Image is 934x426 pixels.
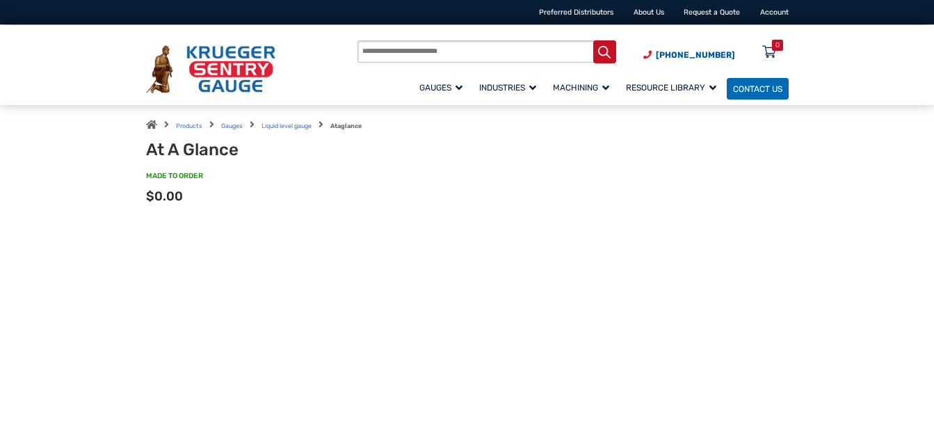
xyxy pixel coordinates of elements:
[620,76,727,100] a: Resource Library
[261,123,312,129] a: Liquid level gauge
[733,84,782,93] span: Contact Us
[221,123,243,129] a: Gauges
[413,76,473,100] a: Gauges
[727,78,789,100] a: Contact Us
[760,8,789,17] a: Account
[330,123,362,129] strong: Ataglance
[146,171,203,181] span: MADE TO ORDER
[479,83,536,93] span: Industries
[176,123,202,129] a: Products
[775,40,780,51] div: 0
[656,50,735,60] span: [PHONE_NUMBER]
[553,83,609,93] span: Machining
[547,76,620,100] a: Machining
[419,83,462,93] span: Gauges
[626,83,716,93] span: Resource Library
[473,76,547,100] a: Industries
[643,49,735,61] a: Phone Number (920) 434-8860
[146,189,183,204] span: $0.00
[146,45,275,93] img: Krueger Sentry Gauge
[539,8,613,17] a: Preferred Distributors
[634,8,664,17] a: About Us
[146,140,403,160] h1: At A Glance
[684,8,740,17] a: Request a Quote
